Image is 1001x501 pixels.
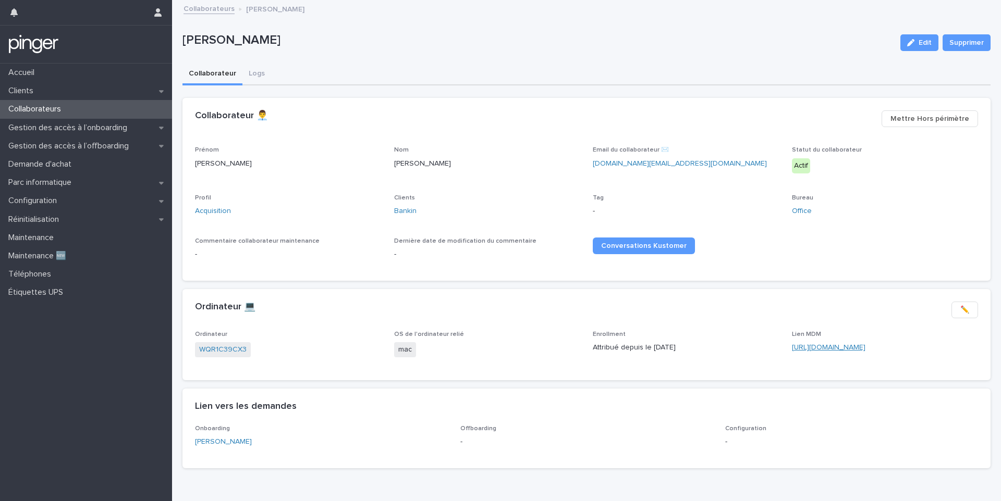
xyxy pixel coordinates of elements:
[4,196,65,206] p: Configuration
[4,123,136,133] p: Gestion des accès à l’onboarding
[593,147,669,153] span: Email du collaborateur ✉️
[8,34,59,55] img: mTgBEunGTSyRkCgitkcU
[195,331,227,337] span: Ordinateur
[900,34,938,51] button: Edit
[195,249,382,260] p: -
[195,436,252,447] a: [PERSON_NAME]
[4,86,42,96] p: Clients
[182,33,892,48] p: [PERSON_NAME]
[4,287,71,297] p: Étiquettes UPS
[792,158,810,173] div: Actif
[195,401,297,412] h2: Lien vers les demandes
[4,68,43,78] p: Accueil
[195,195,211,201] span: Profil
[195,302,255,313] h2: Ordinateur 💻
[792,147,862,153] span: Statut du collaborateur
[951,302,978,318] button: ✏️
[394,158,581,169] p: [PERSON_NAME]
[792,344,865,351] a: [URL][DOMAIN_NAME]
[919,39,932,46] span: Edit
[4,251,75,261] p: Maintenance 🆕
[4,141,137,151] p: Gestion des accès à l’offboarding
[593,331,626,337] span: Enrollment
[199,344,247,355] a: WQR1C39CX3
[242,64,271,85] button: Logs
[195,238,320,244] span: Commentaire collaborateur maintenance
[593,237,695,254] a: Conversations Kustomer
[890,114,969,124] span: Mettre Hors périmètre
[792,206,812,217] a: Office
[394,238,536,244] span: Dernière date de modification du commentaire
[394,206,417,217] a: Bankin
[195,110,268,122] h2: Collaborateur 👨‍💼
[882,110,978,127] button: Mettre Hors périmètre
[394,331,464,337] span: OS de l'ordinateur relié
[394,249,581,260] p: -
[182,64,242,85] button: Collaborateur
[593,206,779,217] p: -
[195,425,230,432] span: Onboarding
[593,342,779,353] p: Attribué depuis le [DATE]
[792,331,821,337] span: Lien MDM
[394,147,409,153] span: Nom
[195,147,219,153] span: Prénom
[394,342,416,357] span: mac
[601,242,687,249] span: Conversations Kustomer
[4,233,62,243] p: Maintenance
[949,37,984,48] span: Supprimer
[4,104,69,114] p: Collaborateurs
[792,195,813,201] span: Bureau
[4,159,80,169] p: Demande d'achat
[725,425,766,432] span: Configuration
[593,195,604,201] span: Tag
[460,425,496,432] span: Offboarding
[246,3,304,14] p: [PERSON_NAME]
[725,436,978,447] p: -
[4,269,59,279] p: Téléphones
[943,34,991,51] button: Supprimer
[960,305,969,315] span: ✏️
[184,2,235,14] a: Collaborateurs
[195,206,231,217] a: Acquisition
[394,195,415,201] span: Clients
[195,158,382,169] p: [PERSON_NAME]
[4,178,80,187] p: Parc informatique
[593,160,767,167] a: [DOMAIN_NAME][EMAIL_ADDRESS][DOMAIN_NAME]
[460,436,713,447] p: -
[4,215,67,224] p: Réinitialisation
